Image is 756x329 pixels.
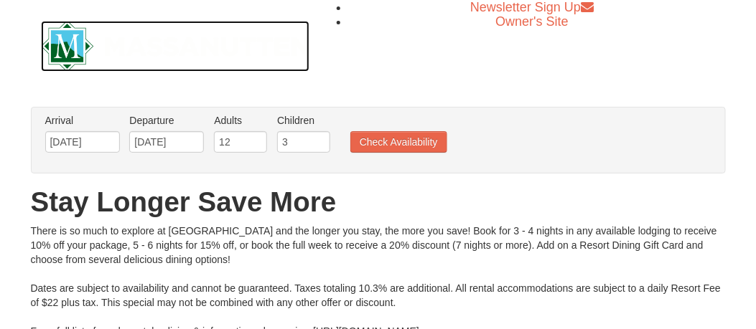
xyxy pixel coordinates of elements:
button: Check Availability [350,131,447,153]
a: Massanutten Resort [41,27,309,61]
label: Adults [214,113,267,128]
img: Massanutten Resort Logo [41,21,309,72]
label: Children [277,113,330,128]
label: Arrival [45,113,120,128]
h1: Stay Longer Save More [31,188,726,216]
label: Departure [129,113,204,128]
a: Owner's Site [495,14,568,29]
